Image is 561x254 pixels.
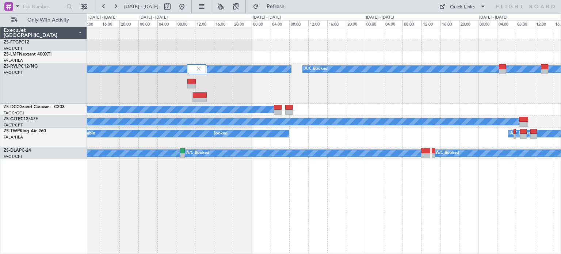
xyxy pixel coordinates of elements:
div: [DATE] - [DATE] [479,15,507,21]
span: ZS-RVL [4,64,18,69]
span: ZS-FTG [4,40,19,45]
span: ZS-TWP [4,129,20,133]
div: 12:00 [308,20,327,27]
div: 16:00 [440,20,459,27]
div: 08:00 [289,20,308,27]
a: ZS-RVLPC12/NG [4,64,38,69]
a: ZS-FTGPC12 [4,40,29,45]
div: [DATE] - [DATE] [366,15,394,21]
span: ZS-DLA [4,148,19,153]
div: 08:00 [516,20,535,27]
div: 20:00 [459,20,478,27]
div: 20:00 [346,20,365,27]
a: FACT/CPT [4,122,23,128]
div: 16:00 [101,20,120,27]
span: [DATE] - [DATE] [124,3,159,10]
div: 20:00 [233,20,252,27]
a: FALA/HLA [4,134,23,140]
span: Refresh [260,4,291,9]
div: 00:00 [365,20,384,27]
div: 20:00 [119,20,138,27]
a: ZS-DCCGrand Caravan - C208 [4,105,65,109]
input: Trip Number [22,1,64,12]
div: 04:00 [271,20,290,27]
div: 16:00 [327,20,346,27]
div: 04:00 [157,20,176,27]
div: A/C Booked [436,148,459,159]
a: ZS-TWPKing Air 260 [4,129,46,133]
div: [DATE] - [DATE] [253,15,281,21]
div: 08:00 [402,20,421,27]
button: Quick Links [435,1,489,12]
div: A/C Booked [205,128,228,139]
a: ZS-DLAPC-24 [4,148,31,153]
span: ZS-DCC [4,105,19,109]
div: A/C Booked [305,64,328,75]
a: ZS-LMFNextant 400XTi [4,52,51,57]
div: A/C Booked [510,128,533,139]
span: Only With Activity [19,18,77,23]
div: [DATE] - [DATE] [88,15,117,21]
img: gray-close.svg [195,65,202,72]
div: 12:00 [195,20,214,27]
div: Quick Links [450,4,475,11]
button: Refresh [249,1,293,12]
div: A/C Booked [186,148,209,159]
div: [DATE] - [DATE] [140,15,168,21]
a: FAGC/GCJ [4,110,24,116]
div: 12:00 [82,20,101,27]
div: 04:00 [497,20,516,27]
span: ZS-LMF [4,52,19,57]
a: FACT/CPT [4,154,23,159]
span: ZS-CJT [4,117,18,121]
div: 08:00 [176,20,195,27]
div: 00:00 [252,20,271,27]
div: 12:00 [421,20,440,27]
div: 00:00 [138,20,157,27]
div: 00:00 [478,20,497,27]
div: 04:00 [384,20,403,27]
a: FACT/CPT [4,70,23,75]
div: 16:00 [214,20,233,27]
a: FALA/HLA [4,58,23,63]
div: 12:00 [535,20,554,27]
button: Only With Activity [8,14,79,26]
a: FACT/CPT [4,46,23,51]
a: ZS-CJTPC12/47E [4,117,38,121]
